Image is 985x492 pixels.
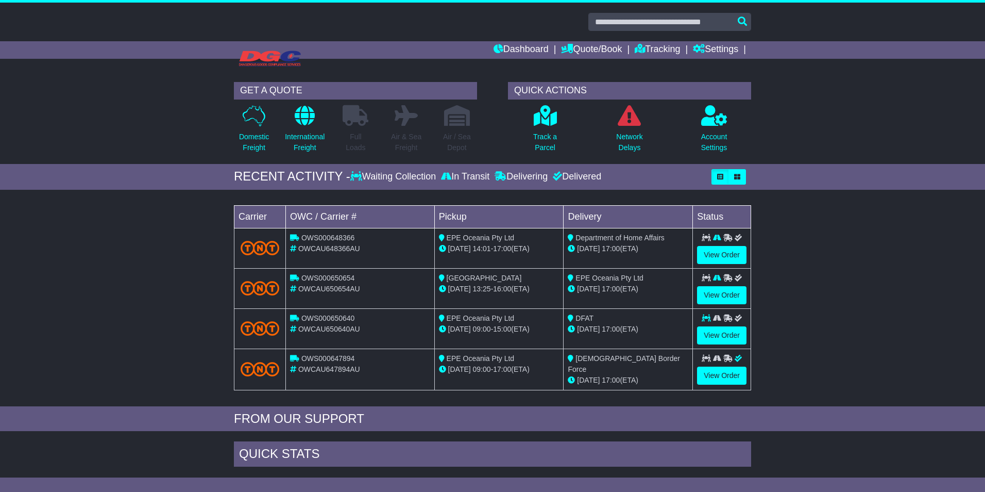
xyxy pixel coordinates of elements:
[577,325,600,333] span: [DATE]
[239,132,269,153] p: Domestic Freight
[343,132,368,153] p: Full Loads
[439,243,559,254] div: - (ETA)
[284,105,325,159] a: InternationalFreight
[439,364,559,375] div: - (ETA)
[447,234,515,242] span: EPE Oceania Pty Ltd
[439,284,559,294] div: - (ETA)
[508,82,751,100] div: QUICK ACTIONS
[493,285,511,293] span: 16:00
[561,41,622,59] a: Quote/Book
[301,234,355,242] span: OWS000648366
[473,325,491,333] span: 09:00
[492,171,550,183] div: Delivering
[448,325,471,333] span: [DATE]
[697,286,746,304] a: View Order
[434,205,564,228] td: Pickup
[298,285,360,293] span: OWCAU650654AU
[568,375,688,386] div: (ETA)
[575,234,664,242] span: Department of Home Affairs
[568,243,688,254] div: (ETA)
[447,354,515,363] span: EPE Oceania Pty Ltd
[391,132,421,153] p: Air & Sea Freight
[635,41,680,59] a: Tracking
[286,205,435,228] td: OWC / Carrier #
[568,284,688,294] div: (ETA)
[564,205,693,228] td: Delivery
[234,205,286,228] td: Carrier
[439,324,559,335] div: - (ETA)
[447,314,515,322] span: EPE Oceania Pty Ltd
[616,132,642,153] p: Network Delays
[473,244,491,253] span: 14:01
[443,132,471,153] p: Air / Sea Depot
[241,281,279,295] img: TNT_Domestic.png
[241,321,279,335] img: TNT_Domestic.png
[693,205,751,228] td: Status
[568,324,688,335] div: (ETA)
[533,105,557,159] a: Track aParcel
[234,82,477,100] div: GET A QUOTE
[577,285,600,293] span: [DATE]
[550,171,601,183] div: Delivered
[493,365,511,373] span: 17:00
[602,244,620,253] span: 17:00
[616,105,643,159] a: NetworkDelays
[473,365,491,373] span: 09:00
[285,132,325,153] p: International Freight
[234,412,751,427] div: FROM OUR SUPPORT
[298,365,360,373] span: OWCAU647894AU
[693,41,738,59] a: Settings
[447,274,522,282] span: [GEOGRAPHIC_DATA]
[493,325,511,333] span: 15:00
[438,171,492,183] div: In Transit
[701,132,727,153] p: Account Settings
[241,241,279,255] img: TNT_Domestic.png
[234,169,350,184] div: RECENT ACTIVITY -
[239,105,269,159] a: DomesticFreight
[241,362,279,376] img: TNT_Domestic.png
[577,244,600,253] span: [DATE]
[697,326,746,345] a: View Order
[298,244,360,253] span: OWCAU648366AU
[533,132,557,153] p: Track a Parcel
[575,274,643,282] span: EPE Oceania Pty Ltd
[298,325,360,333] span: OWCAU650640AU
[577,376,600,384] span: [DATE]
[701,105,728,159] a: AccountSettings
[448,244,471,253] span: [DATE]
[301,274,355,282] span: OWS000650654
[301,314,355,322] span: OWS000650640
[473,285,491,293] span: 13:25
[301,354,355,363] span: OWS000647894
[448,365,471,373] span: [DATE]
[602,285,620,293] span: 17:00
[697,246,746,264] a: View Order
[493,244,511,253] span: 17:00
[602,325,620,333] span: 17:00
[350,171,438,183] div: Waiting Collection
[234,441,751,469] div: Quick Stats
[602,376,620,384] span: 17:00
[568,354,680,373] span: [DEMOGRAPHIC_DATA] Border Force
[494,41,549,59] a: Dashboard
[697,367,746,385] a: View Order
[575,314,593,322] span: DFAT
[448,285,471,293] span: [DATE]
